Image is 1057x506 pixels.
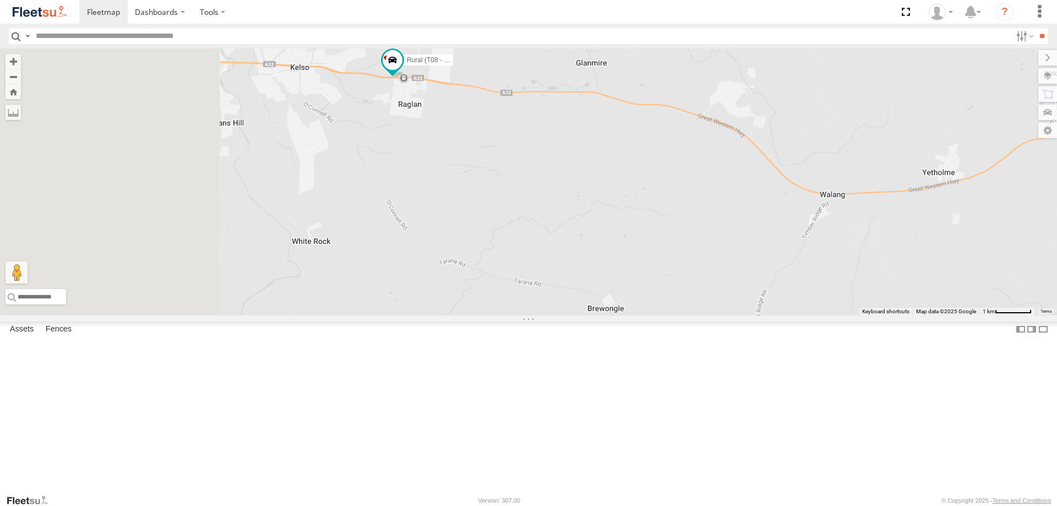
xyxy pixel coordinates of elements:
[6,495,57,506] a: Visit our Website
[983,308,995,314] span: 1 km
[941,497,1051,504] div: © Copyright 2025 -
[1012,28,1036,44] label: Search Filter Options
[11,4,68,19] img: fleetsu-logo-horizontal.svg
[993,497,1051,504] a: Terms and Conditions
[407,56,500,64] span: Rural (T08 - [PERSON_NAME])
[478,497,520,504] div: Version: 307.00
[1040,309,1052,314] a: Terms (opens in new tab)
[6,69,21,84] button: Zoom out
[23,28,32,44] label: Search Query
[979,308,1035,315] button: Map Scale: 1 km per 63 pixels
[925,4,957,20] div: Ken Manners
[1038,123,1057,138] label: Map Settings
[6,84,21,99] button: Zoom Home
[1026,322,1037,338] label: Dock Summary Table to the Right
[862,308,909,315] button: Keyboard shortcuts
[996,3,1014,21] i: ?
[40,322,77,337] label: Fences
[6,54,21,69] button: Zoom in
[1015,322,1026,338] label: Dock Summary Table to the Left
[916,308,976,314] span: Map data ©2025 Google
[6,105,21,120] label: Measure
[4,322,39,337] label: Assets
[6,262,28,284] button: Drag Pegman onto the map to open Street View
[1038,322,1049,338] label: Hide Summary Table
